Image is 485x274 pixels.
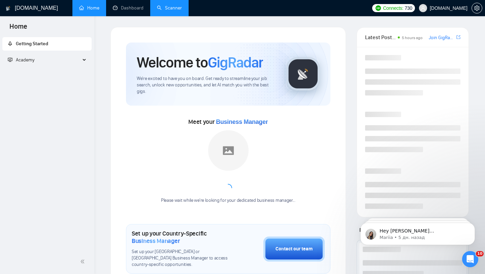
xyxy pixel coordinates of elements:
img: logo [6,3,10,14]
iframe: Intercom live chat [462,251,478,267]
span: loading [224,184,232,192]
a: export [456,34,460,40]
span: Getting Started [16,41,48,47]
span: double-left [80,258,87,265]
span: Academy [16,57,34,63]
img: placeholder.png [208,130,249,171]
span: 10 [476,251,484,256]
a: homeHome [79,5,99,11]
span: Academy [8,57,34,63]
iframe: Intercom notifications сообщение [350,209,485,256]
span: Latest Posts from the GigRadar Community [365,33,396,42]
span: Home [4,22,33,36]
span: Business Manager [216,118,268,125]
span: fund-projection-screen [8,57,12,62]
button: Contact our team [263,237,325,262]
span: We're excited to have you on board. Get ready to streamline your job search, unlock new opportuni... [137,76,275,95]
span: Set up your [GEOGRAPHIC_DATA] or [GEOGRAPHIC_DATA] Business Manager to access country-specific op... [132,249,230,268]
a: searchScanner [157,5,182,11]
span: 730 [405,4,412,12]
span: user [421,6,425,10]
div: Please wait while we're looking for your dedicated business manager... [157,197,299,204]
img: gigradar-logo.png [286,57,320,91]
span: GigRadar [208,53,263,72]
span: rocket [8,41,12,46]
span: Meet your [188,118,268,126]
h1: Set up your Country-Specific [132,230,230,245]
span: 5 hours ago [402,35,423,40]
span: Business Manager [132,237,180,245]
li: Getting Started [2,37,92,51]
div: Contact our team [276,245,313,253]
h1: Welcome to [137,53,263,72]
a: setting [472,5,482,11]
a: dashboardDashboard [113,5,143,11]
button: setting [472,3,482,13]
span: Connects: [383,4,403,12]
img: upwork-logo.png [376,5,381,11]
a: Join GigRadar Slack Community [429,34,455,42]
